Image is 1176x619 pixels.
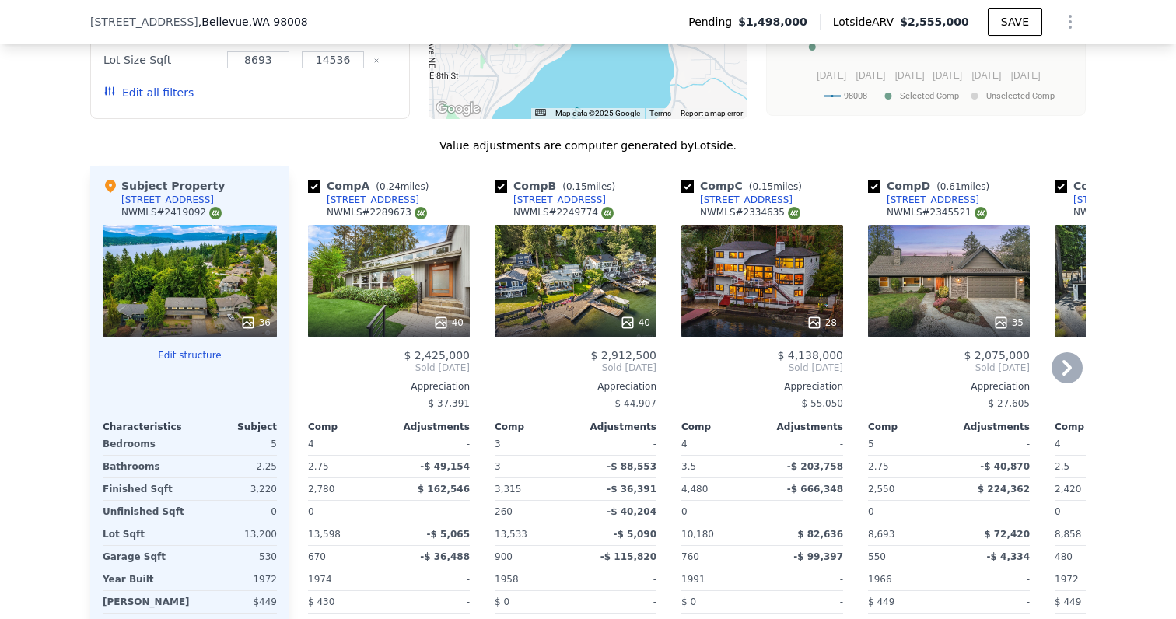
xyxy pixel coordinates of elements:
div: Comp [681,421,762,433]
div: Lot Size Sqft [103,49,218,71]
div: - [765,433,843,455]
span: $ 449 [1055,596,1081,607]
div: 35 [993,315,1024,330]
div: Appreciation [868,380,1030,393]
div: [PERSON_NAME] [103,591,190,613]
div: NWMLS # 2419092 [121,206,222,219]
div: 1991 [681,568,759,590]
a: [STREET_ADDRESS] [495,194,606,206]
span: 0 [681,506,688,517]
span: -$ 99,397 [793,551,843,562]
span: $ 0 [495,596,509,607]
img: NWMLS Logo [601,207,614,219]
div: - [765,501,843,523]
a: [STREET_ADDRESS] [868,194,979,206]
span: ( miles) [556,181,621,192]
div: Subject Property [103,178,225,194]
span: 480 [1055,551,1073,562]
span: -$ 5,090 [614,529,656,540]
span: 13,533 [495,529,527,540]
div: 2.5 [1055,456,1132,477]
img: NWMLS Logo [975,207,987,219]
a: Report a map error [681,109,743,117]
a: [STREET_ADDRESS] [1055,194,1166,206]
span: Sold [DATE] [681,362,843,374]
span: $ 2,912,500 [590,349,656,362]
span: $ 224,362 [978,484,1030,495]
div: Unfinished Sqft [103,501,187,523]
div: - [952,568,1030,590]
div: 2.25 [193,456,277,477]
span: 260 [495,506,513,517]
div: Year Built [103,568,187,590]
div: - [952,591,1030,613]
span: -$ 5,065 [427,529,470,540]
span: $ 162,546 [418,484,470,495]
div: [STREET_ADDRESS] [1073,194,1166,206]
div: - [765,591,843,613]
div: Comp C [681,178,808,194]
span: ( miles) [743,181,808,192]
span: 3,315 [495,484,521,495]
span: 0 [868,506,874,517]
span: -$ 40,204 [607,506,656,517]
span: 4 [681,439,688,449]
div: Adjustments [949,421,1030,433]
img: Google [432,99,484,119]
div: 13,200 [193,523,277,545]
div: Adjustments [762,421,843,433]
text: Unselected Comp [986,91,1055,101]
div: 2.75 [308,456,386,477]
div: 2.75 [868,456,946,477]
span: 760 [681,551,699,562]
div: - [579,591,656,613]
div: $449 [196,591,277,613]
span: ( miles) [930,181,996,192]
text: [DATE] [817,70,846,81]
div: 5 [193,433,277,455]
span: $ 37,391 [429,398,470,409]
span: 2,420 [1055,484,1081,495]
span: 4,480 [681,484,708,495]
span: 8,858 [1055,529,1081,540]
span: 0 [1055,506,1061,517]
span: -$ 40,870 [980,461,1030,472]
div: - [765,568,843,590]
div: NWMLS # 2289673 [327,206,427,219]
span: 4 [308,439,314,449]
img: NWMLS Logo [788,207,800,219]
div: - [579,433,656,455]
div: 0 [193,501,277,523]
div: 36 [240,315,271,330]
button: Show Options [1055,6,1086,37]
div: Appreciation [681,380,843,393]
span: 13,598 [308,529,341,540]
div: [STREET_ADDRESS] [513,194,606,206]
span: -$ 88,553 [607,461,656,472]
button: Edit all filters [103,85,194,100]
span: $ 82,636 [797,529,843,540]
div: Lot Sqft [103,523,187,545]
span: 4 [1055,439,1061,449]
span: 0 [308,506,314,517]
div: - [952,433,1030,455]
div: [STREET_ADDRESS] [327,194,419,206]
span: $ 449 [868,596,894,607]
div: Comp [495,421,576,433]
button: Edit structure [103,349,277,362]
text: Selected Comp [900,91,959,101]
div: Bathrooms [103,456,187,477]
div: Bedrooms [103,433,187,455]
span: -$ 55,050 [798,398,843,409]
div: Adjustments [389,421,470,433]
text: [DATE] [972,70,1002,81]
div: 1972 [1055,568,1132,590]
span: $ 0 [681,596,696,607]
span: $2,555,000 [900,16,969,28]
div: Appreciation [495,380,656,393]
div: - [392,568,470,590]
span: 670 [308,551,326,562]
text: [DATE] [933,70,962,81]
span: $ 44,907 [615,398,656,409]
span: $1,498,000 [738,14,807,30]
